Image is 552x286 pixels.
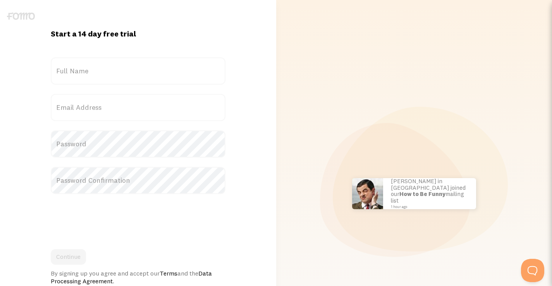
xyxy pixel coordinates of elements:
[51,167,225,194] label: Password Confirmation
[160,269,177,277] a: Terms
[51,269,212,285] a: Data Processing Agreement
[51,203,169,234] iframe: reCAPTCHA
[51,130,225,158] label: Password
[521,259,544,282] iframe: Help Scout Beacon - Open
[51,94,225,121] label: Email Address
[51,57,225,85] label: Full Name
[51,29,225,39] h1: Start a 14 day free trial
[7,12,35,20] img: fomo-logo-gray-b99e0e8ada9f9040e2984d0d95b3b12da0074ffd48d1e5cb62ac37fc77b0b268.svg
[51,269,225,285] div: By signing up you agree and accept our and the .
